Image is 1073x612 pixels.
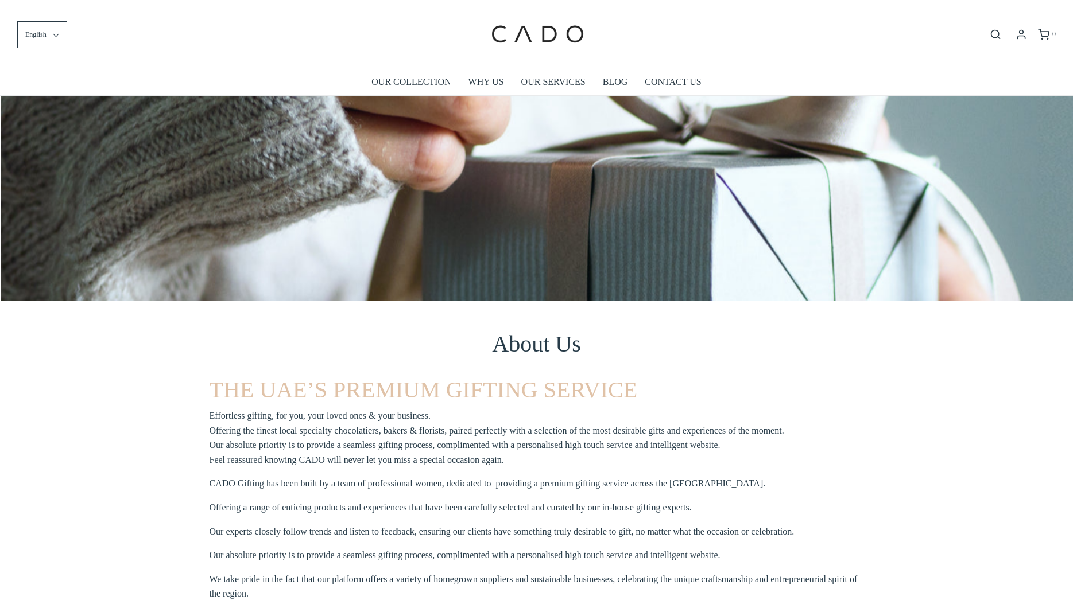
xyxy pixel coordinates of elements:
[603,69,628,95] a: BLOG
[210,476,766,491] p: CADO Gifting has been built by a team of professional women, dedicated to providing a premium gif...
[210,377,638,403] span: THE UAE’S PREMIUM GIFTING SERVICE
[645,69,701,95] a: CONTACT US
[1052,30,1056,38] span: 0
[210,329,864,359] h1: About Us
[210,500,692,515] p: Offering a range of enticing products and experiences that have been carefully selected and curat...
[985,28,1006,41] button: Open search bar
[210,408,784,467] p: Effortless gifting, for you, your loved ones & your business. Offering the finest local specialty...
[521,69,586,95] a: OUR SERVICES
[371,69,451,95] a: OUR COLLECTION
[210,524,795,539] p: Our experts closely follow trends and listen to feedback, ensuring our clients have something tru...
[488,9,586,60] img: cadogifting
[468,69,504,95] a: WHY US
[210,572,864,601] p: We take pride in the fact that our platform offers a variety of homegrown suppliers and sustainab...
[25,29,47,40] span: English
[1037,29,1056,40] a: 0
[210,548,721,563] p: Our absolute priority is to provide a seamless gifting process, complimented with a personalised ...
[17,21,67,48] button: English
